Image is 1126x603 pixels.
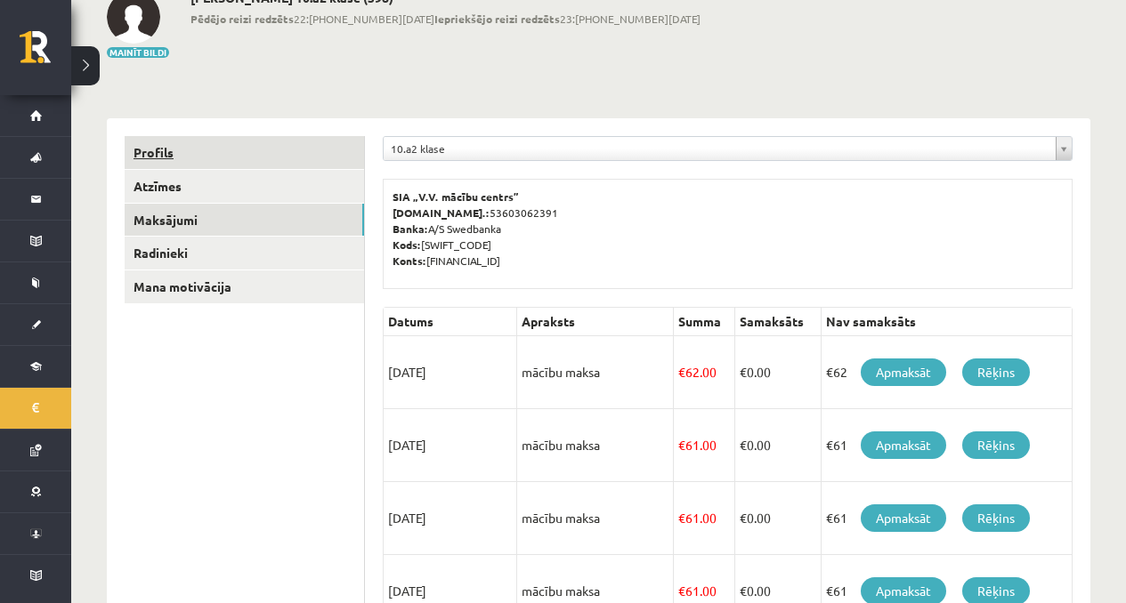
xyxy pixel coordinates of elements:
span: € [740,510,747,526]
b: Pēdējo reizi redzēts [190,12,294,26]
a: Rēķins [962,504,1030,532]
span: 22:[PHONE_NUMBER][DATE] 23:[PHONE_NUMBER][DATE] [190,11,701,27]
td: [DATE] [384,409,517,482]
th: Apraksts [517,308,674,336]
a: Maksājumi [125,204,364,237]
td: 0.00 [735,482,822,555]
button: Mainīt bildi [107,47,169,58]
a: Apmaksāt [861,431,946,459]
td: 61.00 [673,482,734,555]
span: € [740,364,747,380]
a: Rīgas 1. Tālmācības vidusskola [20,31,71,76]
td: 61.00 [673,409,734,482]
span: 10.a2 klase [391,137,1049,160]
a: Profils [125,136,364,169]
b: Iepriekšējo reizi redzēts [434,12,560,26]
span: € [678,510,685,526]
td: mācību maksa [517,482,674,555]
td: €62 [822,336,1073,409]
b: Kods: [393,237,421,252]
span: € [740,583,747,599]
a: Apmaksāt [861,504,946,532]
th: Summa [673,308,734,336]
td: 62.00 [673,336,734,409]
span: € [678,364,685,380]
td: 0.00 [735,409,822,482]
b: Banka: [393,221,428,236]
span: € [740,437,747,453]
a: Rēķins [962,358,1030,386]
th: Datums [384,308,517,336]
a: Mana motivācija [125,270,364,303]
a: Rēķins [962,431,1030,459]
td: 0.00 [735,336,822,409]
a: Radinieki [125,237,364,269]
a: Atzīmes [125,170,364,203]
a: Apmaksāt [861,358,946,386]
td: €61 [822,482,1073,555]
span: € [678,583,685,599]
th: Nav samaksāts [822,308,1073,336]
span: € [678,437,685,453]
td: [DATE] [384,336,517,409]
b: [DOMAIN_NAME].: [393,205,490,220]
td: €61 [822,409,1073,482]
b: SIA „V.V. mācību centrs” [393,189,520,204]
p: 53603062391 A/S Swedbanka [SWIFT_CODE] [FINANCIAL_ID] [393,189,1063,269]
th: Samaksāts [735,308,822,336]
td: [DATE] [384,482,517,555]
a: 10.a2 klase [384,137,1072,160]
td: mācību maksa [517,409,674,482]
b: Konts: [393,253,426,268]
td: mācību maksa [517,336,674,409]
